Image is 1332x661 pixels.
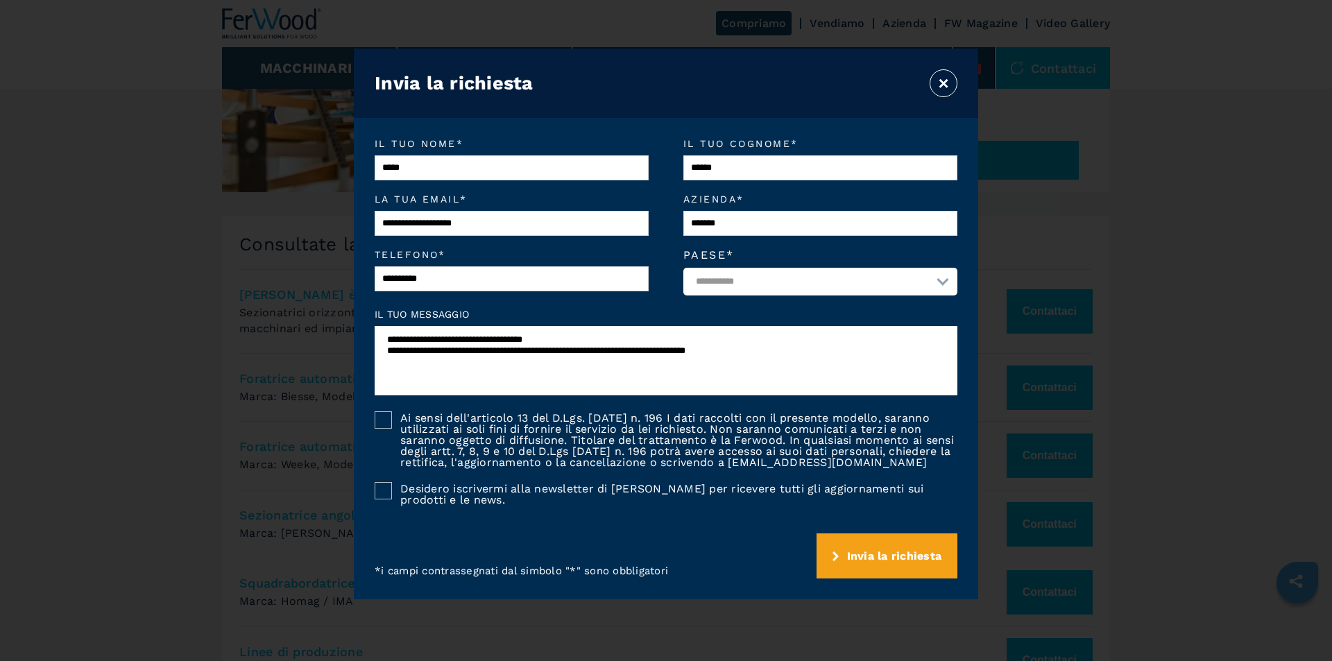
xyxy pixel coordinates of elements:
[392,482,957,506] label: Desidero iscrivermi alla newsletter di [PERSON_NAME] per ricevere tutti gli aggiornamenti sui pro...
[375,155,649,180] input: Il tuo nome*
[375,266,649,291] input: Telefono*
[683,155,957,180] input: Il tuo cognome*
[817,533,958,578] button: submit-button
[375,309,957,319] label: Il tuo messaggio
[375,564,668,578] p: * i campi contrassegnati dal simbolo "*" sono obbligatori
[683,139,957,148] em: Il tuo cognome
[375,194,649,204] em: La tua email
[375,250,649,259] em: Telefono
[683,250,957,261] label: Paese
[683,211,957,236] input: Azienda*
[930,69,957,97] button: ×
[683,194,957,204] em: Azienda
[847,549,942,563] span: Invia la richiesta
[375,139,649,148] em: Il tuo nome
[375,211,649,236] input: La tua email*
[392,411,957,468] label: Ai sensi dell'articolo 13 del D.Lgs. [DATE] n. 196 I dati raccolti con il presente modello, saran...
[375,72,533,94] h3: Invia la richiesta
